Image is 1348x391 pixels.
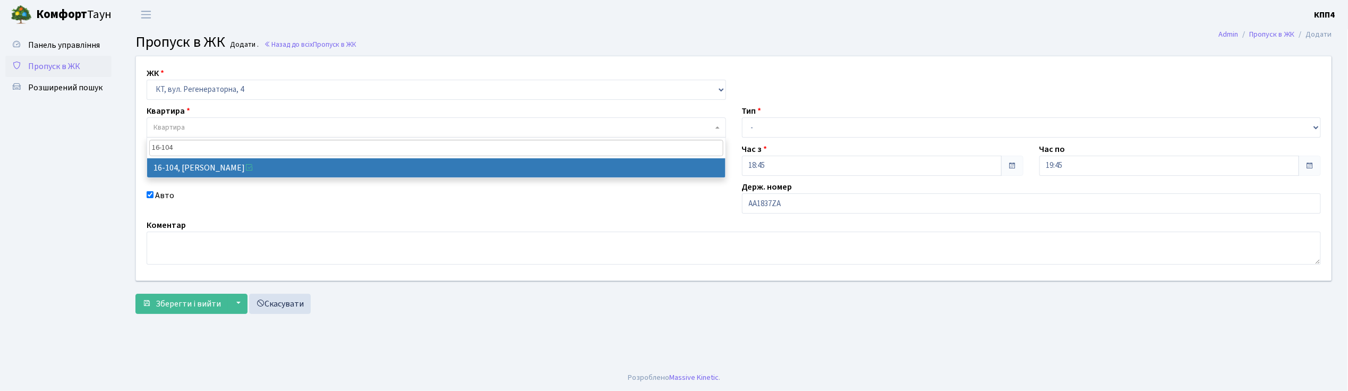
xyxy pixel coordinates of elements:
[742,105,762,117] label: Тип
[28,39,100,51] span: Панель управління
[36,6,87,23] b: Комфорт
[742,143,767,156] label: Час з
[228,40,259,49] small: Додати .
[147,105,190,117] label: Квартира
[742,181,792,193] label: Держ. номер
[147,158,726,177] li: 16-104, [PERSON_NAME]
[36,6,112,24] span: Таун
[153,122,185,133] span: Квартира
[264,39,356,49] a: Назад до всіхПропуск в ЖК
[1315,9,1335,21] b: КПП4
[628,372,720,384] div: Розроблено .
[5,77,112,98] a: Розширений пошук
[1203,23,1348,46] nav: breadcrumb
[1250,29,1295,40] a: Пропуск в ЖК
[156,298,221,310] span: Зберегти і вийти
[1295,29,1332,40] li: Додати
[5,56,112,77] a: Пропуск в ЖК
[147,219,186,232] label: Коментар
[147,67,164,80] label: ЖК
[135,294,228,314] button: Зберегти і вийти
[135,31,225,53] span: Пропуск в ЖК
[1219,29,1239,40] a: Admin
[1039,143,1065,156] label: Час по
[742,193,1321,214] input: АА1234АА
[313,39,356,49] span: Пропуск в ЖК
[669,372,719,383] a: Massive Kinetic
[28,61,80,72] span: Пропуск в ЖК
[133,6,159,23] button: Переключити навігацію
[155,189,174,202] label: Авто
[5,35,112,56] a: Панель управління
[28,82,103,93] span: Розширений пошук
[1315,8,1335,21] a: КПП4
[11,4,32,25] img: logo.png
[249,294,311,314] a: Скасувати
